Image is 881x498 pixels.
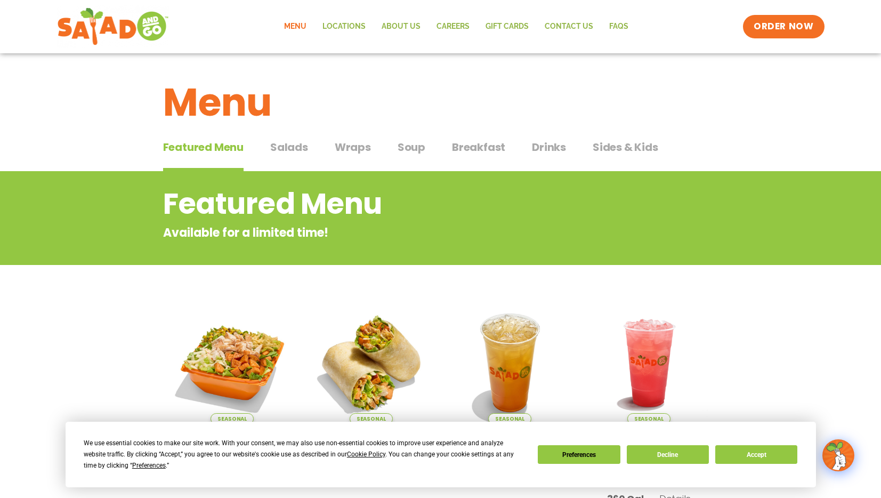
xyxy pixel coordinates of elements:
[823,440,853,470] img: wpChatIcon
[537,14,601,39] a: Contact Us
[270,139,308,155] span: Salads
[754,20,813,33] span: ORDER NOW
[163,74,718,131] h1: Menu
[347,451,385,458] span: Cookie Policy
[627,445,709,464] button: Decline
[593,139,658,155] span: Sides & Kids
[452,139,505,155] span: Breakfast
[314,14,374,39] a: Locations
[429,14,478,39] a: Careers
[211,413,254,424] span: Seasonal
[276,14,636,39] nav: Menu
[163,182,633,226] h2: Featured Menu
[449,301,572,424] img: Product photo for Apple Cider Lemonade
[627,413,670,424] span: Seasonal
[310,301,433,424] img: Product photo for Southwest Harvest Wrap
[57,5,169,48] img: new-SAG-logo-768×292
[66,422,816,487] div: Cookie Consent Prompt
[276,14,314,39] a: Menu
[538,445,620,464] button: Preferences
[478,14,537,39] a: GIFT CARDS
[84,438,525,471] div: We use essential cookies to make our site work. With your consent, we may also use non-essential ...
[374,14,429,39] a: About Us
[171,301,294,424] img: Product photo for Southwest Harvest Salad
[532,139,566,155] span: Drinks
[488,413,531,424] span: Seasonal
[350,413,393,424] span: Seasonal
[398,139,425,155] span: Soup
[163,224,633,242] p: Available for a limited time!
[335,139,371,155] span: Wraps
[163,135,718,172] div: Tabbed content
[743,15,824,38] a: ORDER NOW
[715,445,797,464] button: Accept
[132,462,166,469] span: Preferences
[163,139,244,155] span: Featured Menu
[601,14,636,39] a: FAQs
[587,301,710,424] img: Product photo for Blackberry Bramble Lemonade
